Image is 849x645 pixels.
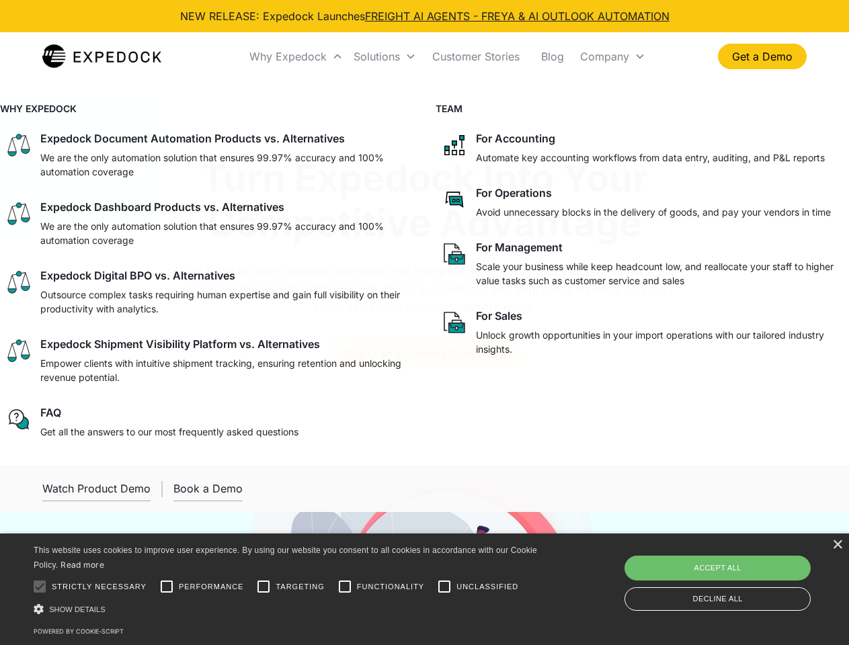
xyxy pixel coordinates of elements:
[441,132,468,159] img: network like icon
[575,34,651,79] div: Company
[40,406,61,419] div: FAQ
[476,328,844,356] p: Unlock growth opportunities in your import operations with our tailored industry insights.
[357,581,424,593] span: Functionality
[173,476,243,501] a: Book a Demo
[421,34,530,79] a: Customer Stories
[5,337,32,364] img: scale icon
[476,132,555,145] div: For Accounting
[173,482,243,495] div: Book a Demo
[456,581,518,593] span: Unclassified
[42,482,151,495] div: Watch Product Demo
[40,356,409,384] p: Empower clients with intuitive shipment tracking, ensuring retention and unlocking revenue potent...
[42,43,161,70] a: home
[476,241,563,254] div: For Management
[365,9,670,23] a: FREIGHT AI AGENTS - FREYA & AI OUTLOOK AUTOMATION
[180,8,670,24] div: NEW RELEASE: Expedock Launches
[441,241,468,267] img: paper and bag icon
[441,186,468,213] img: rectangular chat bubble icon
[40,219,409,247] p: We are the only automation solution that ensures 99.97% accuracy and 100% automation coverage
[40,150,409,179] p: We are the only automation solution that ensures 99.97% accuracy and 100% automation coverage
[34,602,542,616] div: Show details
[5,269,32,296] img: scale icon
[42,43,161,70] img: Expedock Logo
[40,132,345,145] div: Expedock Document Automation Products vs. Alternatives
[580,50,629,63] div: Company
[354,50,400,63] div: Solutions
[40,269,235,282] div: Expedock Digital BPO vs. Alternatives
[476,259,844,288] p: Scale your business while keep headcount low, and reallocate your staff to higher value tasks suc...
[42,476,151,501] a: open lightbox
[40,337,320,351] div: Expedock Shipment Visibility Platform vs. Alternatives
[244,34,348,79] div: Why Expedock
[625,500,849,645] iframe: Chat Widget
[5,200,32,227] img: scale icon
[179,581,244,593] span: Performance
[40,288,409,316] p: Outsource complex tasks requiring human expertise and gain full visibility on their productivity ...
[530,34,575,79] a: Blog
[476,205,831,219] p: Avoid unnecessary blocks in the delivery of goods, and pay your vendors in time
[34,546,537,570] span: This website uses cookies to improve user experience. By using our website you consent to all coo...
[476,309,522,322] div: For Sales
[276,581,324,593] span: Targeting
[718,44,807,69] a: Get a Demo
[5,132,32,159] img: scale icon
[52,581,147,593] span: Strictly necessary
[5,406,32,433] img: regular chat bubble icon
[40,425,298,439] p: Get all the answers to our most frequently asked questions
[34,628,124,635] a: Powered by cookie-script
[476,186,552,200] div: For Operations
[476,150,825,165] p: Automate key accounting workflows from data entry, auditing, and P&L reports
[441,309,468,336] img: paper and bag icon
[49,605,106,613] span: Show details
[348,34,421,79] div: Solutions
[249,50,327,63] div: Why Expedock
[40,200,284,214] div: Expedock Dashboard Products vs. Alternatives
[60,560,104,570] a: Read more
